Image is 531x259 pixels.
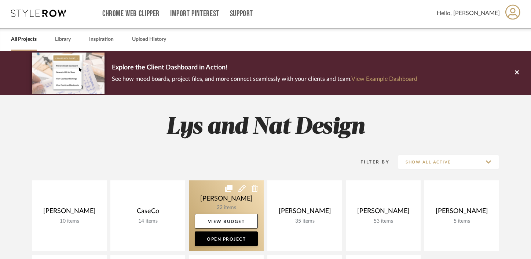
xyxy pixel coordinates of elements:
[430,218,493,224] div: 5 items
[195,231,258,246] a: Open Project
[230,11,253,17] a: Support
[273,218,336,224] div: 35 items
[195,214,258,229] a: View Budget
[1,114,530,141] h2: Lys and Nat Design
[38,207,101,218] div: [PERSON_NAME]
[170,11,219,17] a: Import Pinterest
[132,35,166,44] a: Upload History
[112,62,417,74] p: Explore the Client Dashboard in Action!
[352,218,415,224] div: 53 items
[55,35,71,44] a: Library
[437,9,500,18] span: Hello, [PERSON_NAME]
[430,207,493,218] div: [PERSON_NAME]
[38,218,101,224] div: 10 items
[116,207,179,218] div: CaseCo
[11,35,37,44] a: All Projects
[351,76,417,82] a: View Example Dashboard
[116,218,179,224] div: 14 items
[112,74,417,84] p: See how mood boards, project files, and more connect seamlessly with your clients and team.
[102,11,160,17] a: Chrome Web Clipper
[273,207,336,218] div: [PERSON_NAME]
[351,158,389,166] div: Filter By
[89,35,114,44] a: Inspiration
[352,207,415,218] div: [PERSON_NAME]
[32,53,105,93] img: d5d033c5-7b12-40c2-a960-1ecee1989c38.png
